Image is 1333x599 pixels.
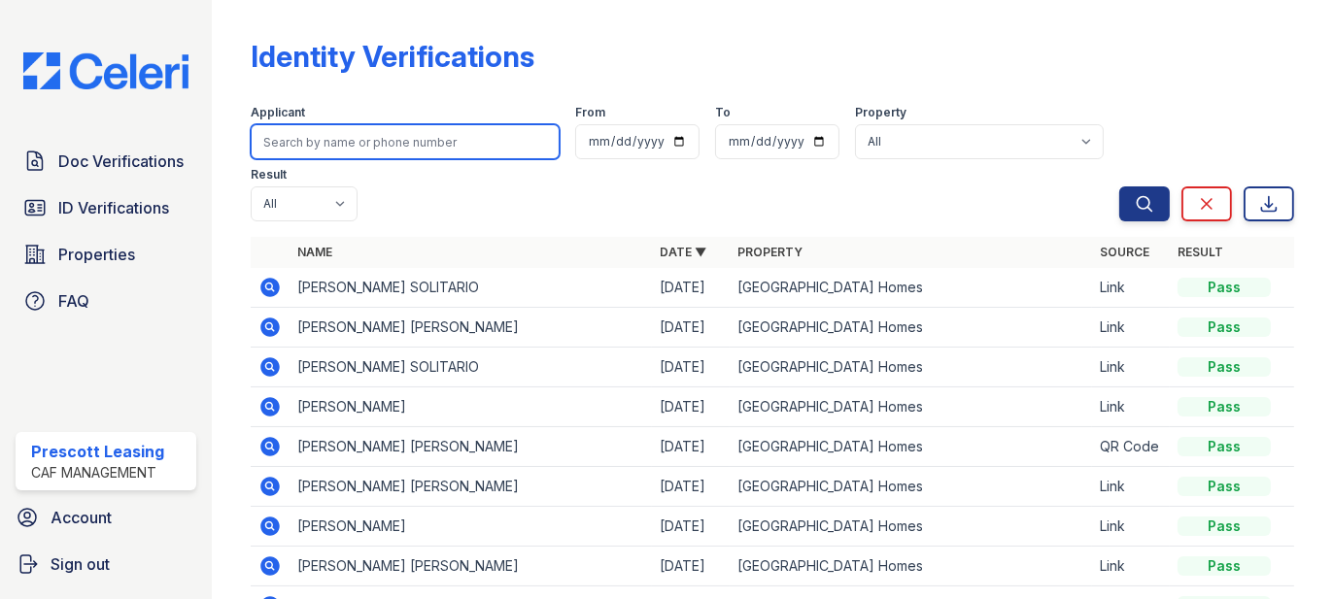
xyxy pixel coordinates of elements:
[730,467,1092,507] td: [GEOGRAPHIC_DATA] Homes
[58,150,184,173] span: Doc Verifications
[1178,245,1223,259] a: Result
[730,427,1092,467] td: [GEOGRAPHIC_DATA] Homes
[715,105,731,120] label: To
[660,245,706,259] a: Date ▼
[730,547,1092,586] td: [GEOGRAPHIC_DATA] Homes
[1092,308,1170,348] td: Link
[251,39,534,74] div: Identity Verifications
[251,124,560,159] input: Search by name or phone number
[855,105,906,120] label: Property
[290,268,652,308] td: [PERSON_NAME] SOLITARIO
[51,552,110,576] span: Sign out
[652,467,730,507] td: [DATE]
[730,308,1092,348] td: [GEOGRAPHIC_DATA] Homes
[8,498,204,537] a: Account
[290,547,652,586] td: [PERSON_NAME] [PERSON_NAME]
[290,308,652,348] td: [PERSON_NAME] [PERSON_NAME]
[730,507,1092,547] td: [GEOGRAPHIC_DATA] Homes
[652,308,730,348] td: [DATE]
[652,268,730,308] td: [DATE]
[730,348,1092,387] td: [GEOGRAPHIC_DATA] Homes
[1178,317,1271,337] div: Pass
[1092,387,1170,427] td: Link
[16,235,196,274] a: Properties
[1092,547,1170,586] td: Link
[8,545,204,583] a: Sign out
[51,506,112,529] span: Account
[1092,348,1170,387] td: Link
[251,105,305,120] label: Applicant
[290,348,652,387] td: [PERSON_NAME] SOLITARIO
[1092,427,1170,467] td: QR Code
[652,348,730,387] td: [DATE]
[652,387,730,427] td: [DATE]
[16,142,196,181] a: Doc Verifications
[31,440,164,463] div: Prescott Leasing
[730,268,1092,308] td: [GEOGRAPHIC_DATA] Homes
[1100,245,1149,259] a: Source
[652,547,730,586] td: [DATE]
[1178,397,1271,416] div: Pass
[730,387,1092,427] td: [GEOGRAPHIC_DATA] Homes
[251,167,287,183] label: Result
[297,245,332,259] a: Name
[1178,477,1271,496] div: Pass
[575,105,605,120] label: From
[737,245,803,259] a: Property
[58,196,169,219] span: ID Verifications
[652,427,730,467] td: [DATE]
[1178,556,1271,576] div: Pass
[1092,268,1170,308] td: Link
[290,507,652,547] td: [PERSON_NAME]
[1178,516,1271,536] div: Pass
[652,507,730,547] td: [DATE]
[58,243,135,266] span: Properties
[31,463,164,483] div: CAF Management
[1092,467,1170,507] td: Link
[1178,437,1271,456] div: Pass
[58,289,89,313] span: FAQ
[8,52,204,89] img: CE_Logo_Blue-a8612792a0a2168367f1c8372b55b34899dd931a85d93a1a3d3e32e68fde9ad4.png
[290,427,652,467] td: [PERSON_NAME] [PERSON_NAME]
[1178,278,1271,297] div: Pass
[1178,357,1271,377] div: Pass
[16,188,196,227] a: ID Verifications
[1092,507,1170,547] td: Link
[16,282,196,320] a: FAQ
[290,387,652,427] td: [PERSON_NAME]
[290,467,652,507] td: [PERSON_NAME] [PERSON_NAME]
